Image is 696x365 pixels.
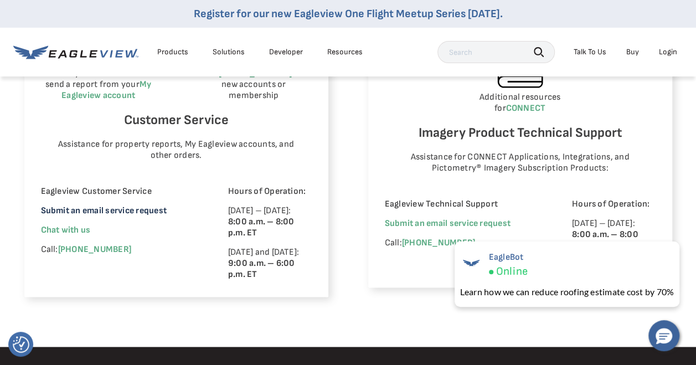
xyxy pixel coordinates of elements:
[385,218,511,229] a: Submit an email service request
[219,68,292,79] a: [PHONE_NUMBER]
[506,103,546,114] a: CONNECT
[41,244,198,255] p: Call:
[41,68,157,101] p: Identify an address or re-send a report from your
[196,68,312,101] p: Call for new accounts or membership
[41,186,198,197] p: Eagleview Customer Service
[58,244,131,255] a: [PHONE_NUMBER]
[402,238,475,248] a: [PHONE_NUMBER]
[572,229,638,251] strong: 8:00 a.m. – 8:00 p.m. ET
[489,252,528,263] span: EagleBot
[659,47,677,57] div: Login
[194,7,503,20] a: Register for our new Eagleview One Flight Meetup Series [DATE].
[327,47,363,57] div: Resources
[460,285,674,299] div: Learn how we can reduce roofing estimate cost by 70%
[228,186,312,197] p: Hours of Operation:
[13,336,29,353] img: Revisit consent button
[437,41,555,63] input: Search
[385,199,542,210] p: Eagleview Technical Support
[41,225,91,235] span: Chat with us
[157,47,188,57] div: Products
[228,217,295,238] strong: 8:00 a.m. – 8:00 p.m. ET
[228,205,312,239] p: [DATE] – [DATE]:
[395,152,645,174] p: Assistance for CONNECT Applications, Integrations, and Pictometry® Imagery Subscription Products:
[51,139,301,161] p: Assistance for property reports, My Eagleview accounts, and other orders.
[385,92,656,114] p: Additional resources for
[626,47,639,57] a: Buy
[228,247,312,280] p: [DATE] and [DATE]:
[213,47,245,57] div: Solutions
[496,265,528,279] span: Online
[385,238,542,249] p: Call:
[572,199,656,210] p: Hours of Operation:
[41,110,312,131] h6: Customer Service
[228,258,295,280] strong: 9:00 a.m. – 6:00 p.m. ET
[460,252,482,274] img: EagleBot
[385,122,656,143] h6: Imagery Product Technical Support
[61,79,151,101] a: My Eagleview account
[269,47,303,57] a: Developer
[41,205,167,216] a: Submit an email service request
[13,336,29,353] button: Consent Preferences
[574,47,606,57] div: Talk To Us
[572,218,656,251] p: [DATE] – [DATE]:
[648,320,679,351] button: Hello, have a question? Let’s chat.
